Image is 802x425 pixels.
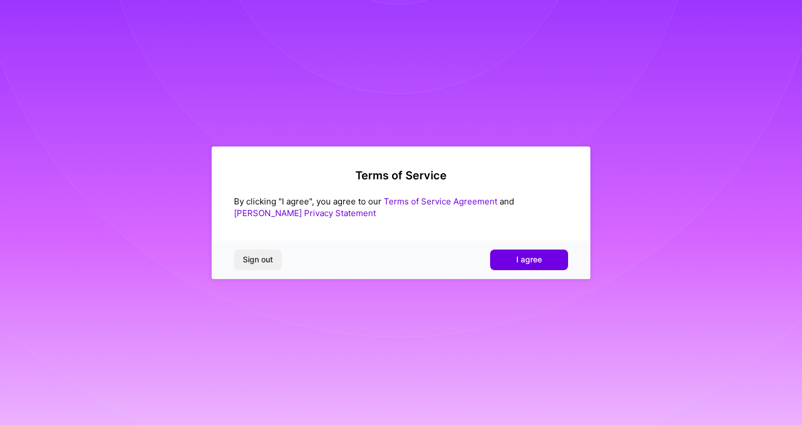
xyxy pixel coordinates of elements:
button: I agree [490,250,568,270]
button: Sign out [234,250,282,270]
span: Sign out [243,254,273,265]
div: By clicking "I agree", you agree to our and [234,196,568,219]
a: [PERSON_NAME] Privacy Statement [234,208,376,218]
span: I agree [516,254,542,265]
a: Terms of Service Agreement [384,196,497,207]
h2: Terms of Service [234,169,568,182]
